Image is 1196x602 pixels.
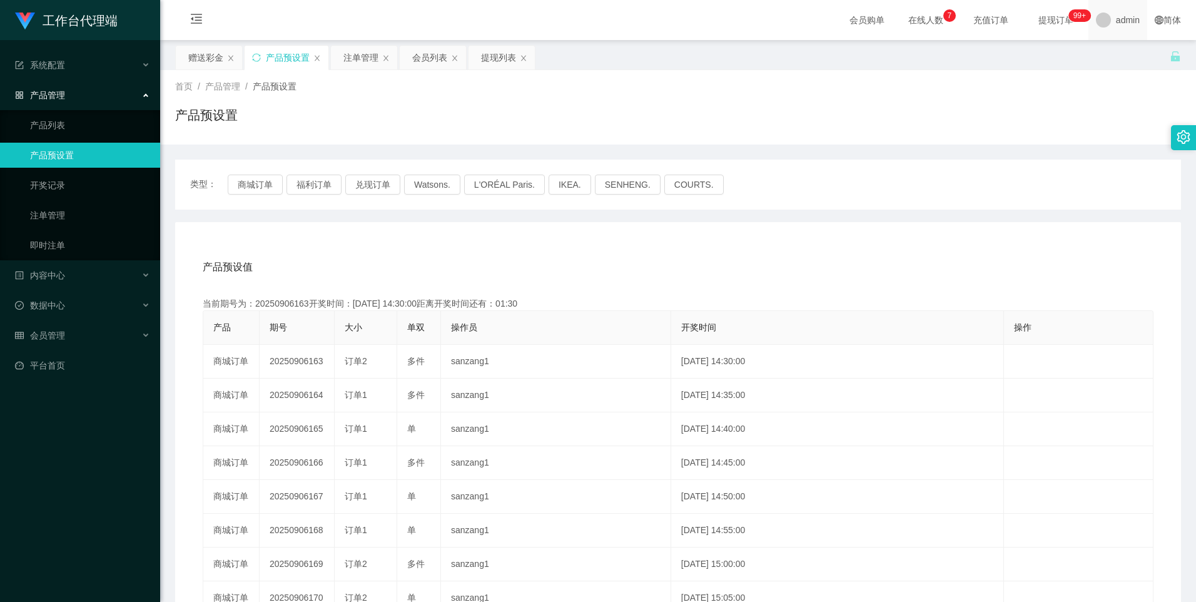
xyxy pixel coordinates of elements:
i: 图标: sync [252,53,261,62]
td: sanzang1 [441,412,671,446]
td: 20250906164 [260,379,335,412]
span: 订单1 [345,491,367,501]
i: 图标: close [313,54,321,62]
div: 产品预设置 [266,46,310,69]
td: [DATE] 14:45:00 [671,446,1004,480]
a: 即时注单 [30,233,150,258]
button: 福利订单 [286,175,342,195]
div: 赠送彩金 [188,46,223,69]
button: IKEA. [549,175,591,195]
span: 内容中心 [15,270,65,280]
p: 7 [948,9,952,22]
i: 图标: global [1155,16,1163,24]
span: 会员管理 [15,330,65,340]
span: / [245,81,248,91]
span: 产品预设置 [253,81,296,91]
td: [DATE] 14:30:00 [671,345,1004,379]
span: 系统配置 [15,60,65,70]
span: 产品预设值 [203,260,253,275]
button: SENHENG. [595,175,661,195]
i: 图标: close [451,54,459,62]
td: sanzang1 [441,480,671,514]
a: 图标: dashboard平台首页 [15,353,150,378]
span: 操作员 [451,322,477,332]
span: 单 [407,424,416,434]
td: 商城订单 [203,379,260,412]
span: 充值订单 [967,16,1015,24]
td: sanzang1 [441,514,671,548]
sup: 1089 [1068,9,1091,22]
div: 注单管理 [343,46,378,69]
a: 工作台代理端 [15,15,118,25]
i: 图标: menu-fold [175,1,218,41]
img: logo.9652507e.png [15,13,35,30]
span: 单双 [407,322,425,332]
div: 会员列表 [412,46,447,69]
td: sanzang1 [441,345,671,379]
td: [DATE] 15:00:00 [671,548,1004,581]
td: 20250906169 [260,548,335,581]
i: 图标: form [15,61,24,69]
td: sanzang1 [441,446,671,480]
i: 图标: table [15,331,24,340]
span: 产品管理 [205,81,240,91]
a: 开奖记录 [30,173,150,198]
span: 操作 [1014,322,1031,332]
button: L'ORÉAL Paris. [464,175,545,195]
span: 订单1 [345,457,367,467]
button: 商城订单 [228,175,283,195]
span: 类型： [190,175,228,195]
td: [DATE] 14:55:00 [671,514,1004,548]
span: 单 [407,491,416,501]
span: 提现订单 [1032,16,1080,24]
td: 20250906166 [260,446,335,480]
span: / [198,81,200,91]
td: [DATE] 14:40:00 [671,412,1004,446]
span: 数据中心 [15,300,65,310]
td: 商城订单 [203,412,260,446]
h1: 工作台代理端 [43,1,118,41]
a: 注单管理 [30,203,150,228]
span: 首页 [175,81,193,91]
td: 商城订单 [203,548,260,581]
i: 图标: appstore-o [15,91,24,99]
button: COURTS. [664,175,724,195]
span: 在线人数 [902,16,950,24]
h1: 产品预设置 [175,106,238,125]
span: 产品 [213,322,231,332]
span: 多件 [407,390,425,400]
td: 20250906165 [260,412,335,446]
span: 期号 [270,322,287,332]
sup: 7 [943,9,956,22]
div: 提现列表 [481,46,516,69]
div: 当前期号为：20250906163开奖时间：[DATE] 14:30:00距离开奖时间还有：01:30 [203,297,1153,310]
button: 兑现订单 [345,175,400,195]
i: 图标: profile [15,271,24,280]
td: [DATE] 14:50:00 [671,480,1004,514]
span: 多件 [407,356,425,366]
i: 图标: close [382,54,390,62]
span: 大小 [345,322,362,332]
span: 单 [407,525,416,535]
td: sanzang1 [441,379,671,412]
td: 商城订单 [203,480,260,514]
td: sanzang1 [441,548,671,581]
button: Watsons. [404,175,460,195]
td: [DATE] 14:35:00 [671,379,1004,412]
span: 多件 [407,457,425,467]
span: 订单1 [345,424,367,434]
span: 产品管理 [15,90,65,100]
span: 订单1 [345,525,367,535]
a: 产品列表 [30,113,150,138]
td: 20250906168 [260,514,335,548]
td: 20250906167 [260,480,335,514]
i: 图标: close [227,54,235,62]
td: 商城订单 [203,446,260,480]
span: 开奖时间 [681,322,716,332]
span: 订单2 [345,559,367,569]
i: 图标: unlock [1170,51,1181,62]
td: 20250906163 [260,345,335,379]
i: 图标: close [520,54,527,62]
span: 订单2 [345,356,367,366]
span: 多件 [407,559,425,569]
